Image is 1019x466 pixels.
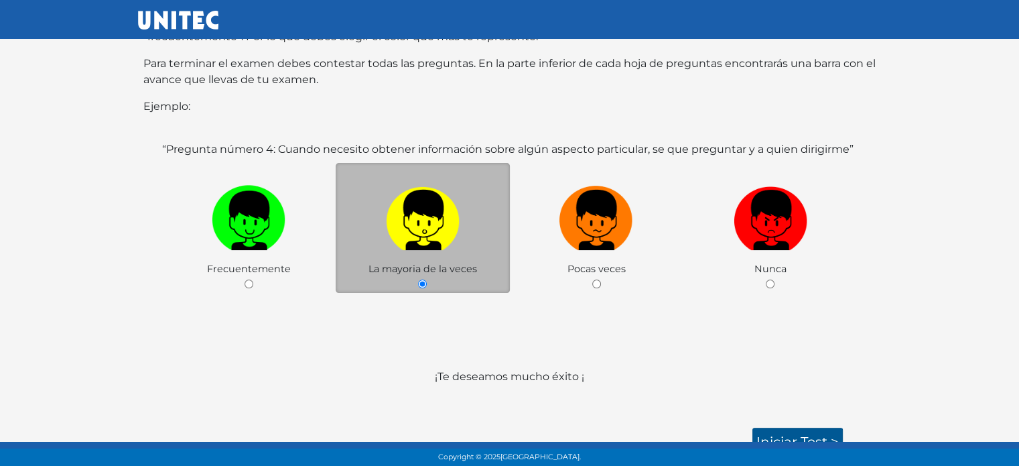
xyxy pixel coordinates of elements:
p: Ejemplo: [143,99,876,115]
span: Nunca [754,263,787,275]
img: n1.png [559,180,633,251]
span: [GEOGRAPHIC_DATA]. [500,453,581,461]
img: r1.png [734,180,807,251]
p: Para terminar el examen debes contestar todas las preguntas. En la parte inferior de cada hoja de... [143,56,876,88]
img: a1.png [386,180,460,251]
p: ¡Te deseamos mucho éxito ¡ [143,369,876,417]
span: La mayoria de la veces [368,263,477,275]
label: “Pregunta número 4: Cuando necesito obtener información sobre algún aspecto particular, se que pr... [162,141,854,158]
a: Iniciar test > [752,428,843,456]
span: Frecuentemente [207,263,291,275]
span: Pocas veces [567,263,626,275]
img: UNITEC [138,11,218,30]
img: v1.png [212,180,285,251]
